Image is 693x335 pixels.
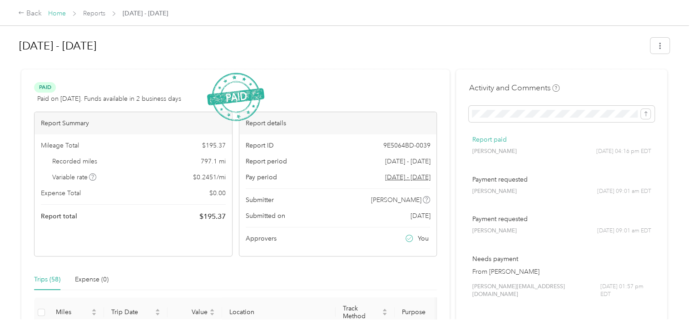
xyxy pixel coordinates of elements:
[246,172,277,182] span: Pay period
[246,141,274,150] span: Report ID
[246,195,274,205] span: Submitter
[343,305,380,320] span: Track Method
[472,175,651,184] p: Payment requested
[402,308,448,316] span: Purpose
[472,318,651,327] p: Report approved (1/1)
[207,73,264,121] img: PaidStamp
[37,94,181,103] span: Paid on [DATE]. Funds available in 2 business days
[383,141,430,150] span: 9E5064BD-0039
[35,112,232,134] div: Report Summary
[123,9,168,18] span: [DATE] - [DATE]
[472,148,516,156] span: [PERSON_NAME]
[382,307,387,313] span: caret-up
[596,148,651,156] span: [DATE] 04:16 pm EDT
[597,187,651,196] span: [DATE] 09:01 am EDT
[199,211,226,222] span: $ 195.37
[642,284,693,335] iframe: Everlance-gr Chat Button Frame
[382,311,387,317] span: caret-down
[202,141,226,150] span: $ 195.37
[395,297,463,328] th: Purpose
[472,254,651,264] p: Needs payment
[91,307,97,313] span: caret-up
[155,307,160,313] span: caret-up
[371,195,421,205] span: [PERSON_NAME]
[469,82,559,94] h4: Activity and Comments
[91,311,97,317] span: caret-down
[193,172,226,182] span: $ 0.2451 / mi
[175,308,208,316] span: Value
[336,297,395,328] th: Track Method
[56,308,89,316] span: Miles
[597,227,651,235] span: [DATE] 09:01 am EDT
[83,10,105,17] a: Reports
[246,157,287,166] span: Report period
[75,275,109,285] div: Expense (0)
[52,157,97,166] span: Recorded miles
[472,283,600,299] span: [PERSON_NAME][EMAIL_ADDRESS][DOMAIN_NAME]
[41,141,79,150] span: Mileage Total
[201,157,226,166] span: 797.1 mi
[168,297,222,328] th: Value
[18,8,42,19] div: Back
[246,234,277,243] span: Approvers
[52,172,97,182] span: Variable rate
[209,307,215,313] span: caret-up
[418,234,429,243] span: You
[41,212,77,221] span: Report total
[246,211,285,221] span: Submitted on
[41,188,81,198] span: Expense Total
[472,187,516,196] span: [PERSON_NAME]
[385,172,430,182] span: Go to pay period
[104,297,168,328] th: Trip Date
[48,10,66,17] a: Home
[34,275,60,285] div: Trips (58)
[155,311,160,317] span: caret-down
[111,308,153,316] span: Trip Date
[472,267,651,276] p: From [PERSON_NAME]
[472,135,651,144] p: Report paid
[222,297,336,328] th: Location
[49,297,104,328] th: Miles
[239,112,437,134] div: Report details
[410,211,430,221] span: [DATE]
[472,214,651,224] p: Payment requested
[209,188,226,198] span: $ 0.00
[600,283,651,299] span: [DATE] 01:57 pm EDT
[209,311,215,317] span: caret-down
[472,227,516,235] span: [PERSON_NAME]
[34,82,56,93] span: Paid
[19,35,644,57] h1: Aug 17 - 30, 2025
[385,157,430,166] span: [DATE] - [DATE]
